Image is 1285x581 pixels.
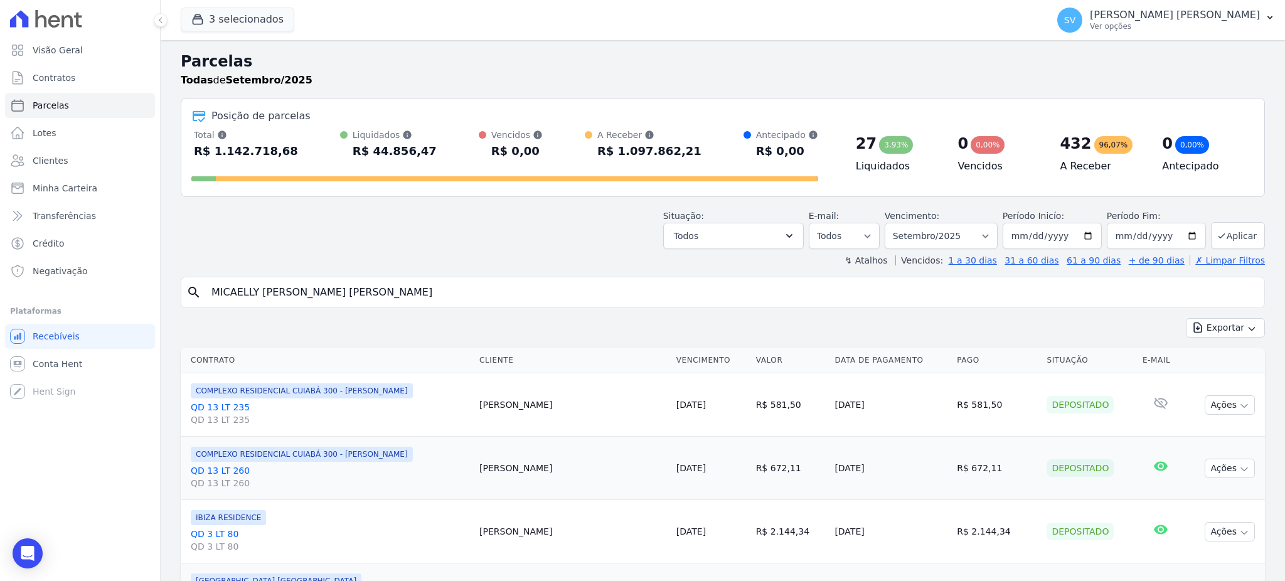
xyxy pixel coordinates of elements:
[5,351,155,376] a: Conta Hent
[1047,396,1114,413] div: Depositado
[1047,459,1114,477] div: Depositado
[829,500,952,563] td: [DATE]
[856,159,938,174] h4: Liquidados
[1190,255,1265,265] a: ✗ Limpar Filtros
[676,526,706,536] a: [DATE]
[1205,522,1255,541] button: Ações
[33,237,65,250] span: Crédito
[1162,159,1244,174] h4: Antecipado
[756,141,818,161] div: R$ 0,00
[1060,134,1091,154] div: 432
[191,464,469,489] a: QD 13 LT 260QD 13 LT 260
[1205,459,1255,478] button: Ações
[971,136,1005,154] div: 0,00%
[751,373,830,437] td: R$ 581,50
[10,304,150,319] div: Plataformas
[211,109,311,124] div: Posição de parcelas
[33,44,83,56] span: Visão Geral
[895,255,943,265] label: Vencidos:
[5,231,155,256] a: Crédito
[5,259,155,284] a: Negativação
[1090,9,1260,21] p: [PERSON_NAME] [PERSON_NAME]
[674,228,698,243] span: Todos
[1064,16,1075,24] span: SV
[1175,136,1209,154] div: 0,00%
[958,159,1040,174] h4: Vencidos
[1205,395,1255,415] button: Ações
[5,38,155,63] a: Visão Geral
[33,358,82,370] span: Conta Hent
[1107,210,1206,223] label: Período Fim:
[191,528,469,553] a: QD 3 LT 80QD 3 LT 80
[845,255,887,265] label: ↯ Atalhos
[671,348,751,373] th: Vencimento
[676,463,706,473] a: [DATE]
[952,373,1042,437] td: R$ 581,50
[194,141,298,161] div: R$ 1.142.718,68
[809,211,840,221] label: E-mail:
[186,285,201,300] i: search
[5,120,155,146] a: Lotes
[191,413,469,426] span: QD 13 LT 235
[181,74,213,86] strong: Todas
[5,324,155,349] a: Recebíveis
[5,93,155,118] a: Parcelas
[1090,21,1260,31] p: Ver opções
[191,401,469,426] a: QD 13 LT 235QD 13 LT 235
[33,154,68,167] span: Clientes
[829,437,952,500] td: [DATE]
[181,8,294,31] button: 3 selecionados
[5,203,155,228] a: Transferências
[204,280,1259,305] input: Buscar por nome do lote ou do cliente
[5,176,155,201] a: Minha Carteira
[191,383,413,398] span: COMPLEXO RESIDENCIAL CUIABÁ 300 - [PERSON_NAME]
[181,348,474,373] th: Contrato
[353,141,437,161] div: R$ 44.856,47
[1138,348,1185,373] th: E-mail
[958,134,969,154] div: 0
[13,538,43,568] div: Open Intercom Messenger
[33,330,80,343] span: Recebíveis
[885,211,939,221] label: Vencimento:
[751,437,830,500] td: R$ 672,11
[191,477,469,489] span: QD 13 LT 260
[1211,222,1265,249] button: Aplicar
[33,127,56,139] span: Lotes
[33,99,69,112] span: Parcelas
[194,129,298,141] div: Total
[756,129,818,141] div: Antecipado
[474,500,671,563] td: [PERSON_NAME]
[1186,318,1265,338] button: Exportar
[952,500,1042,563] td: R$ 2.144,34
[663,223,804,249] button: Todos
[879,136,913,154] div: 3,93%
[474,348,671,373] th: Cliente
[856,134,877,154] div: 27
[949,255,997,265] a: 1 a 30 dias
[474,437,671,500] td: [PERSON_NAME]
[597,129,701,141] div: A Receber
[226,74,312,86] strong: Setembro/2025
[5,65,155,90] a: Contratos
[751,348,830,373] th: Valor
[33,210,96,222] span: Transferências
[1129,255,1185,265] a: + de 90 dias
[1005,255,1058,265] a: 31 a 60 dias
[33,265,88,277] span: Negativação
[491,141,543,161] div: R$ 0,00
[1003,211,1064,221] label: Período Inicío:
[676,400,706,410] a: [DATE]
[191,447,413,462] span: COMPLEXO RESIDENCIAL CUIABÁ 300 - [PERSON_NAME]
[5,148,155,173] a: Clientes
[952,437,1042,500] td: R$ 672,11
[181,50,1265,73] h2: Parcelas
[1060,159,1142,174] h4: A Receber
[491,129,543,141] div: Vencidos
[829,373,952,437] td: [DATE]
[1094,136,1133,154] div: 96,07%
[663,211,704,221] label: Situação:
[952,348,1042,373] th: Pago
[1042,348,1137,373] th: Situação
[829,348,952,373] th: Data de Pagamento
[1047,3,1285,38] button: SV [PERSON_NAME] [PERSON_NAME] Ver opções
